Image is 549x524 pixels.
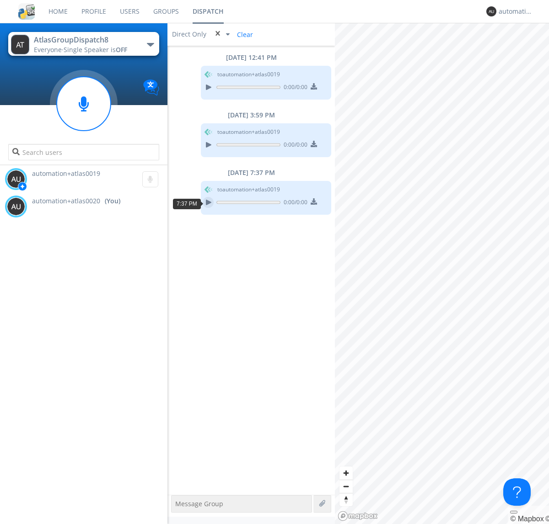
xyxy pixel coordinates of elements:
img: 373638.png [7,170,25,188]
img: download media button [311,198,317,205]
div: [DATE] 3:59 PM [167,111,335,120]
span: 7:37 PM [177,201,197,207]
a: Mapbox [510,515,544,523]
img: 373638.png [11,35,29,54]
iframe: Toggle Customer Support [503,478,531,506]
img: caret-down-sm.svg [226,33,230,36]
span: 0:00 / 0:00 [280,83,307,93]
span: automation+atlas0020 [32,196,100,206]
span: Clear [231,27,257,41]
img: download media button [311,83,317,90]
span: to automation+atlas0019 [217,70,280,79]
span: to automation+atlas0019 [217,185,280,194]
span: 0:00 / 0:00 [280,141,307,151]
button: Zoom in [339,466,353,480]
div: [DATE] 12:41 PM [167,53,335,62]
img: 373638.png [7,197,25,216]
span: automation+atlas0019 [32,169,100,178]
div: automation+atlas0020 [499,7,533,16]
button: Toggle attribution [510,511,517,513]
button: Zoom out [339,480,353,493]
button: AtlasGroupDispatch8Everyone·Single Speaker isOFF [8,32,159,56]
input: Search users [8,144,159,160]
div: Direct Only [172,30,209,39]
img: cddb5a64eb264b2086981ab96f4c1ba7 [18,3,35,20]
span: to automation+atlas0019 [217,128,280,136]
div: (You) [105,196,120,206]
div: AtlasGroupDispatch8 [34,35,137,45]
span: OFF [116,45,127,54]
span: Single Speaker is [64,45,127,54]
img: 373638.png [486,6,496,16]
span: 0:00 / 0:00 [280,198,307,208]
span: Reset bearing to north [339,493,353,506]
div: Everyone · [34,45,137,54]
img: download media button [311,141,317,147]
button: Reset bearing to north [339,493,353,506]
a: Mapbox logo [338,511,378,521]
img: Translation enabled [143,79,159,95]
div: [DATE] 7:37 PM [167,168,335,177]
